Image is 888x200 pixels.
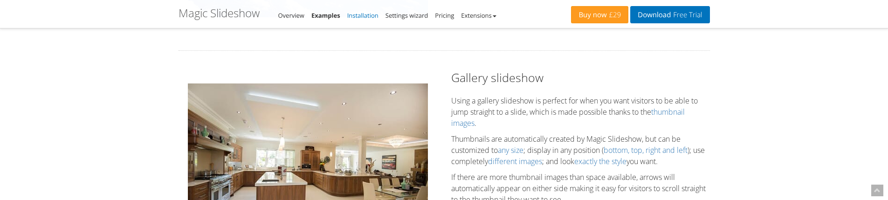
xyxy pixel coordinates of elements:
h1: Magic Slideshow [179,7,260,19]
a: thumbnail images [451,107,685,128]
span: £29 [607,11,621,19]
a: bottom, top, right and left [604,145,688,155]
h2: Gallery slideshow [451,69,710,86]
a: Overview [278,11,304,20]
a: Settings wizard [385,11,428,20]
a: Buy now£29 [571,6,628,23]
a: Examples [311,11,340,20]
span: Free Trial [671,11,702,19]
a: different images [488,156,542,166]
a: Extensions [461,11,496,20]
a: Installation [347,11,379,20]
p: Using a gallery slideshow is perfect for when you want visitors to be able to jump straight to a ... [451,95,710,129]
a: DownloadFree Trial [630,6,709,23]
a: Pricing [435,11,454,20]
a: exactly the style [574,156,626,166]
a: any size [498,145,523,155]
p: Thumbnails are automatically created by Magic Slideshow, but can be customized to ; display in an... [451,133,710,167]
